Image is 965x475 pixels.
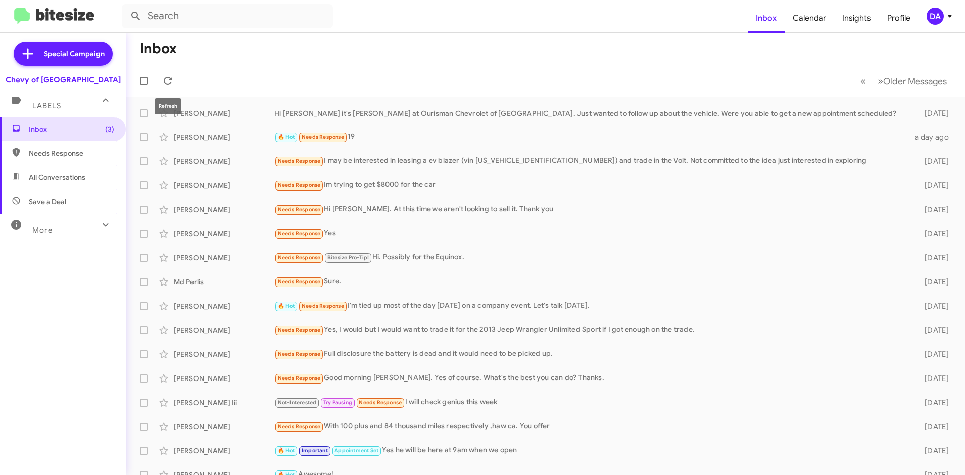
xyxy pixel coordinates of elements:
[274,348,909,360] div: Full disclosure the battery is dead and it would need to be picked up.
[44,49,105,59] span: Special Campaign
[274,372,909,384] div: Good morning [PERSON_NAME]. Yes of course. What's the best you can do? Thanks.
[302,303,344,309] span: Needs Response
[785,4,834,33] a: Calendar
[174,301,274,311] div: [PERSON_NAME]
[174,325,274,335] div: [PERSON_NAME]
[274,421,909,432] div: With 100 plus and 84 thousand miles respectively ,haw ca. You offer
[278,158,321,164] span: Needs Response
[302,447,328,454] span: Important
[278,182,321,188] span: Needs Response
[909,373,957,384] div: [DATE]
[834,4,879,33] a: Insights
[29,172,85,182] span: All Conversations
[855,71,953,91] nav: Page navigation example
[278,254,321,261] span: Needs Response
[274,155,909,167] div: I may be interested in leasing a ev blazer (vin [US_VEHICLE_IDENTIFICATION_NUMBER]) and trade in ...
[278,134,295,140] span: 🔥 Hot
[278,351,321,357] span: Needs Response
[879,4,918,33] a: Profile
[872,71,953,91] button: Next
[274,204,909,215] div: Hi [PERSON_NAME]. At this time we aren't looking to sell it. Thank you
[274,179,909,191] div: Im trying to get $8000 for the car
[327,254,369,261] span: Bitesize Pro-Tip!
[174,132,274,142] div: [PERSON_NAME]
[278,447,295,454] span: 🔥 Hot
[174,180,274,191] div: [PERSON_NAME]
[174,253,274,263] div: [PERSON_NAME]
[278,278,321,285] span: Needs Response
[155,98,181,114] div: Refresh
[274,108,909,118] div: Hi [PERSON_NAME] it's [PERSON_NAME] at Ourisman Chevrolet of [GEOGRAPHIC_DATA]. Just wanted to fo...
[274,228,909,239] div: Yes
[14,42,113,66] a: Special Campaign
[29,197,66,207] span: Save a Deal
[274,324,909,336] div: Yes, I would but I would want to trade it for the 2013 Jeep Wrangler Unlimited Sport if I got eno...
[174,156,274,166] div: [PERSON_NAME]
[174,277,274,287] div: Md Perlis
[32,226,53,235] span: More
[909,349,957,359] div: [DATE]
[302,134,344,140] span: Needs Response
[274,445,909,456] div: Yes he will be here at 9am when we open
[854,71,872,91] button: Previous
[909,325,957,335] div: [DATE]
[909,205,957,215] div: [DATE]
[909,132,957,142] div: a day ago
[274,276,909,288] div: Sure.
[909,180,957,191] div: [DATE]
[274,252,909,263] div: Hi. Possibly for the Equinox.
[278,230,321,237] span: Needs Response
[909,422,957,432] div: [DATE]
[174,229,274,239] div: [PERSON_NAME]
[359,399,402,406] span: Needs Response
[32,101,61,110] span: Labels
[860,75,866,87] span: «
[140,41,177,57] h1: Inbox
[174,446,274,456] div: [PERSON_NAME]
[278,303,295,309] span: 🔥 Hot
[174,398,274,408] div: [PERSON_NAME] Iii
[174,205,274,215] div: [PERSON_NAME]
[278,399,317,406] span: Not-Interested
[323,399,352,406] span: Try Pausing
[334,447,378,454] span: Appointment Set
[883,76,947,87] span: Older Messages
[278,327,321,333] span: Needs Response
[909,253,957,263] div: [DATE]
[909,229,957,239] div: [DATE]
[122,4,333,28] input: Search
[274,397,909,408] div: I will check genius this week
[174,422,274,432] div: [PERSON_NAME]
[274,300,909,312] div: I'm tied up most of the day [DATE] on a company event. Let's talk [DATE].
[909,156,957,166] div: [DATE]
[909,301,957,311] div: [DATE]
[274,131,909,143] div: 19
[174,373,274,384] div: [PERSON_NAME]
[29,124,114,134] span: Inbox
[909,446,957,456] div: [DATE]
[748,4,785,33] a: Inbox
[174,349,274,359] div: [PERSON_NAME]
[105,124,114,134] span: (3)
[918,8,954,25] button: DA
[278,423,321,430] span: Needs Response
[909,277,957,287] div: [DATE]
[909,398,957,408] div: [DATE]
[6,75,121,85] div: Chevy of [GEOGRAPHIC_DATA]
[29,148,114,158] span: Needs Response
[878,75,883,87] span: »
[174,108,274,118] div: [PERSON_NAME]
[927,8,944,25] div: DA
[909,108,957,118] div: [DATE]
[278,375,321,382] span: Needs Response
[278,206,321,213] span: Needs Response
